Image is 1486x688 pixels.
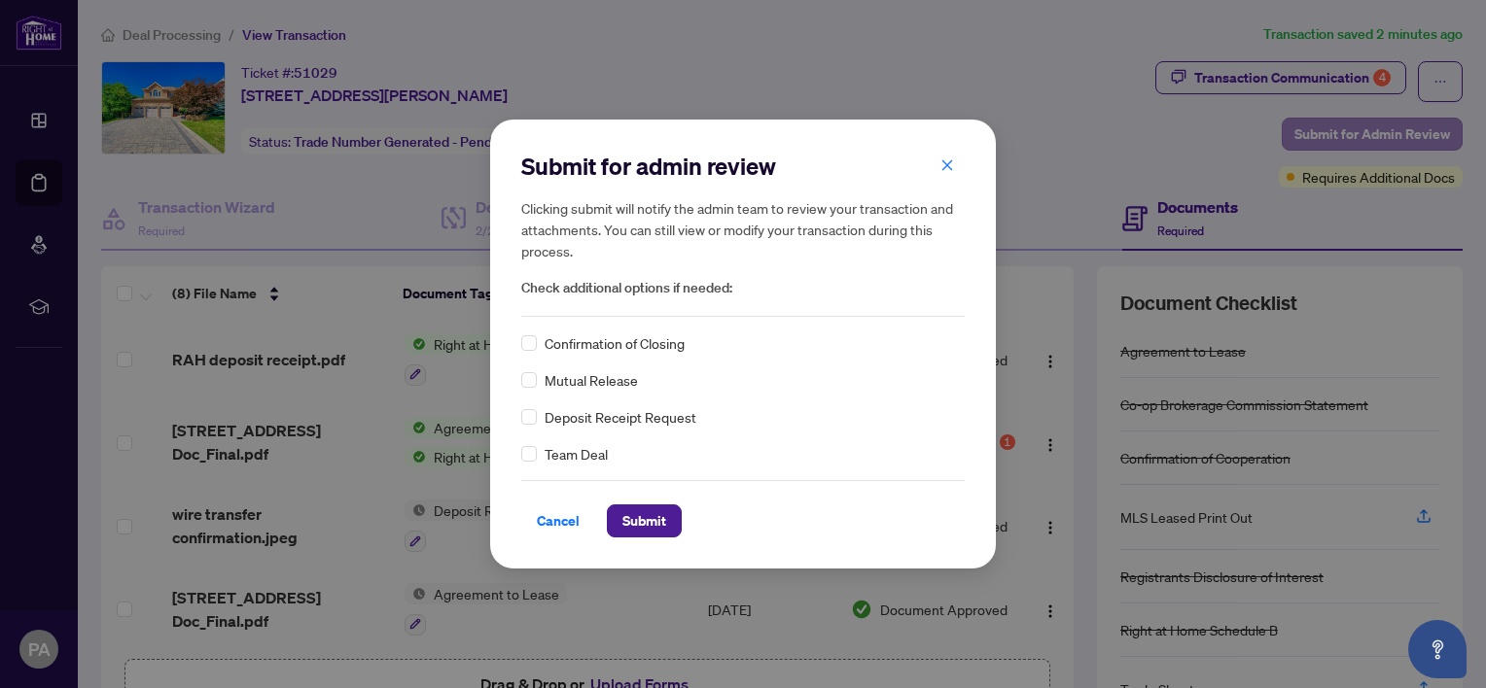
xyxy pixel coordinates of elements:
[607,504,682,537] button: Submit
[940,158,954,172] span: close
[545,332,685,354] span: Confirmation of Closing
[545,406,696,428] span: Deposit Receipt Request
[537,505,580,536] span: Cancel
[545,369,638,391] span: Mutual Release
[521,151,965,182] h2: Submit for admin review
[521,504,595,537] button: Cancel
[1408,620,1467,678] button: Open asap
[521,277,965,299] span: Check additional options if needed:
[545,443,608,464] span: Team Deal
[622,505,666,536] span: Submit
[521,197,965,261] h5: Clicking submit will notify the admin team to review your transaction and attachments. You can st...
